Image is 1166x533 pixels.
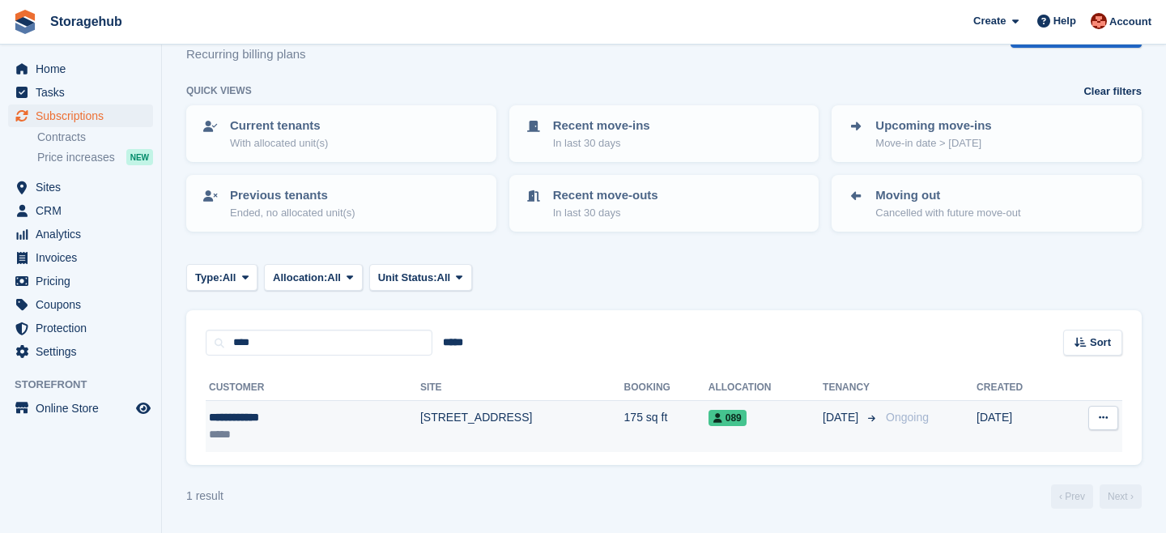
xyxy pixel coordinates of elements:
span: Ongoing [886,411,929,424]
span: [DATE] [823,409,862,426]
p: In last 30 days [553,135,650,151]
span: All [327,270,341,286]
span: All [437,270,451,286]
span: Tasks [36,81,133,104]
p: In last 30 days [553,205,658,221]
a: menu [8,199,153,222]
span: Storefront [15,377,161,393]
span: Create [973,13,1006,29]
a: Preview store [134,399,153,418]
a: Recent move-outs In last 30 days [511,177,818,230]
td: 175 sq ft [624,401,709,452]
span: Sites [36,176,133,198]
span: Help [1053,13,1076,29]
button: Allocation: All [264,264,363,291]
a: menu [8,293,153,316]
th: Customer [206,375,420,401]
a: Next [1100,484,1142,509]
th: Allocation [709,375,823,401]
td: [DATE] [977,401,1061,452]
p: Moving out [875,186,1020,205]
span: Unit Status: [378,270,437,286]
a: Price increases NEW [37,148,153,166]
button: Type: All [186,264,257,291]
span: Invoices [36,246,133,269]
span: 089 [709,410,747,426]
a: menu [8,340,153,363]
a: menu [8,104,153,127]
h6: Quick views [186,83,252,98]
th: Booking [624,375,709,401]
span: Coupons [36,293,133,316]
a: menu [8,81,153,104]
span: Pricing [36,270,133,292]
span: Online Store [36,397,133,420]
a: menu [8,270,153,292]
p: Current tenants [230,117,328,135]
a: menu [8,176,153,198]
span: Account [1109,14,1151,30]
td: [STREET_ADDRESS] [420,401,624,452]
span: Home [36,58,133,80]
p: Ended, no allocated unit(s) [230,205,355,221]
a: Upcoming move-ins Move-in date > [DATE] [833,107,1140,160]
a: Clear filters [1083,83,1142,100]
th: Site [420,375,624,401]
span: Analytics [36,223,133,245]
button: Unit Status: All [369,264,472,291]
a: Previous tenants Ended, no allocated unit(s) [188,177,495,230]
a: Moving out Cancelled with future move-out [833,177,1140,230]
p: With allocated unit(s) [230,135,328,151]
a: Contracts [37,130,153,145]
span: Allocation: [273,270,327,286]
th: Created [977,375,1061,401]
a: Current tenants With allocated unit(s) [188,107,495,160]
span: Settings [36,340,133,363]
span: Type: [195,270,223,286]
p: Recurring billing plans [186,45,316,64]
a: menu [8,223,153,245]
p: Cancelled with future move-out [875,205,1020,221]
a: Previous [1051,484,1093,509]
a: menu [8,58,153,80]
a: Recent move-ins In last 30 days [511,107,818,160]
a: Storagehub [44,8,129,35]
p: Recent move-ins [553,117,650,135]
p: Recent move-outs [553,186,658,205]
div: NEW [126,149,153,165]
a: menu [8,246,153,269]
p: Previous tenants [230,186,355,205]
img: stora-icon-8386f47178a22dfd0bd8f6a31ec36ba5ce8667c1dd55bd0f319d3a0aa187defe.svg [13,10,37,34]
span: All [223,270,236,286]
th: Tenancy [823,375,879,401]
p: Move-in date > [DATE] [875,135,991,151]
img: Nick [1091,13,1107,29]
span: Subscriptions [36,104,133,127]
span: CRM [36,199,133,222]
a: menu [8,397,153,420]
p: Upcoming move-ins [875,117,991,135]
span: Price increases [37,150,115,165]
a: menu [8,317,153,339]
div: 1 result [186,488,223,505]
nav: Page [1048,484,1145,509]
span: Sort [1090,335,1111,351]
span: Protection [36,317,133,339]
